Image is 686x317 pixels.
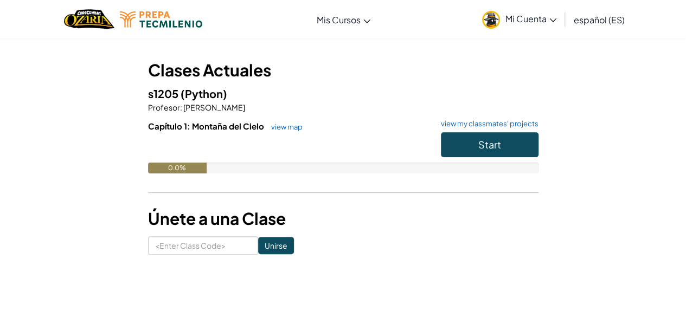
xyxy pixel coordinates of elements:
[568,5,630,34] a: español (ES)
[64,8,114,30] img: Home
[148,163,207,173] div: 0.0%
[266,122,303,131] a: view map
[478,138,501,151] span: Start
[120,11,202,28] img: Tecmilenio logo
[311,5,376,34] a: Mis Cursos
[148,236,258,255] input: <Enter Class Code>
[482,11,500,29] img: avatar
[505,13,556,24] span: Mi Cuenta
[441,132,538,157] button: Start
[148,87,181,100] span: s1205
[180,102,182,112] span: :
[64,8,114,30] a: Ozaria by CodeCombat logo
[148,206,538,231] h3: Únete a una Clase
[148,58,538,82] h3: Clases Actuales
[258,237,294,254] input: Unirse
[435,120,538,127] a: view my classmates' projects
[148,121,266,131] span: Capítulo 1: Montaña del Cielo
[574,14,625,25] span: español (ES)
[317,14,361,25] span: Mis Cursos
[148,102,180,112] span: Profesor
[182,102,245,112] span: [PERSON_NAME]
[181,87,227,100] span: (Python)
[477,2,562,36] a: Mi Cuenta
